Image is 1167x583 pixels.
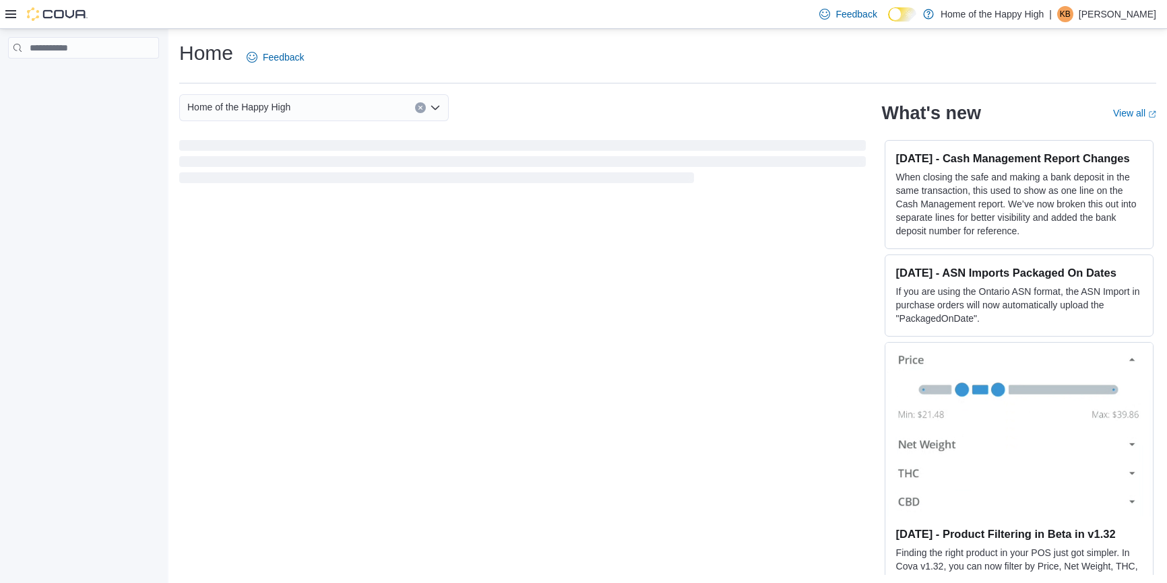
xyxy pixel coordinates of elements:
button: Clear input [415,102,426,113]
p: [PERSON_NAME] [1079,6,1156,22]
h3: [DATE] - ASN Imports Packaged On Dates [896,266,1142,279]
span: Feedback [263,50,304,64]
a: View allExternal link [1113,108,1156,118]
button: Open list of options [430,102,441,113]
nav: Complex example [8,61,159,94]
p: Home of the Happy High [941,6,1044,22]
h1: Home [179,40,233,67]
img: Cova [27,7,88,21]
h2: What's new [882,102,981,124]
p: | [1049,6,1052,22]
span: KB [1060,6,1071,22]
input: Dark Mode [888,7,916,22]
a: Feedback [814,1,882,28]
span: Home of the Happy High [187,99,290,115]
p: If you are using the Ontario ASN format, the ASN Import in purchase orders will now automatically... [896,285,1142,325]
p: When closing the safe and making a bank deposit in the same transaction, this used to show as one... [896,170,1142,238]
div: Katelynd Bartelen [1057,6,1073,22]
a: Feedback [241,44,309,71]
svg: External link [1148,110,1156,118]
h3: [DATE] - Cash Management Report Changes [896,151,1142,165]
h3: [DATE] - Product Filtering in Beta in v1.32 [896,527,1142,541]
span: Loading [179,143,866,186]
span: Feedback [835,7,877,21]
